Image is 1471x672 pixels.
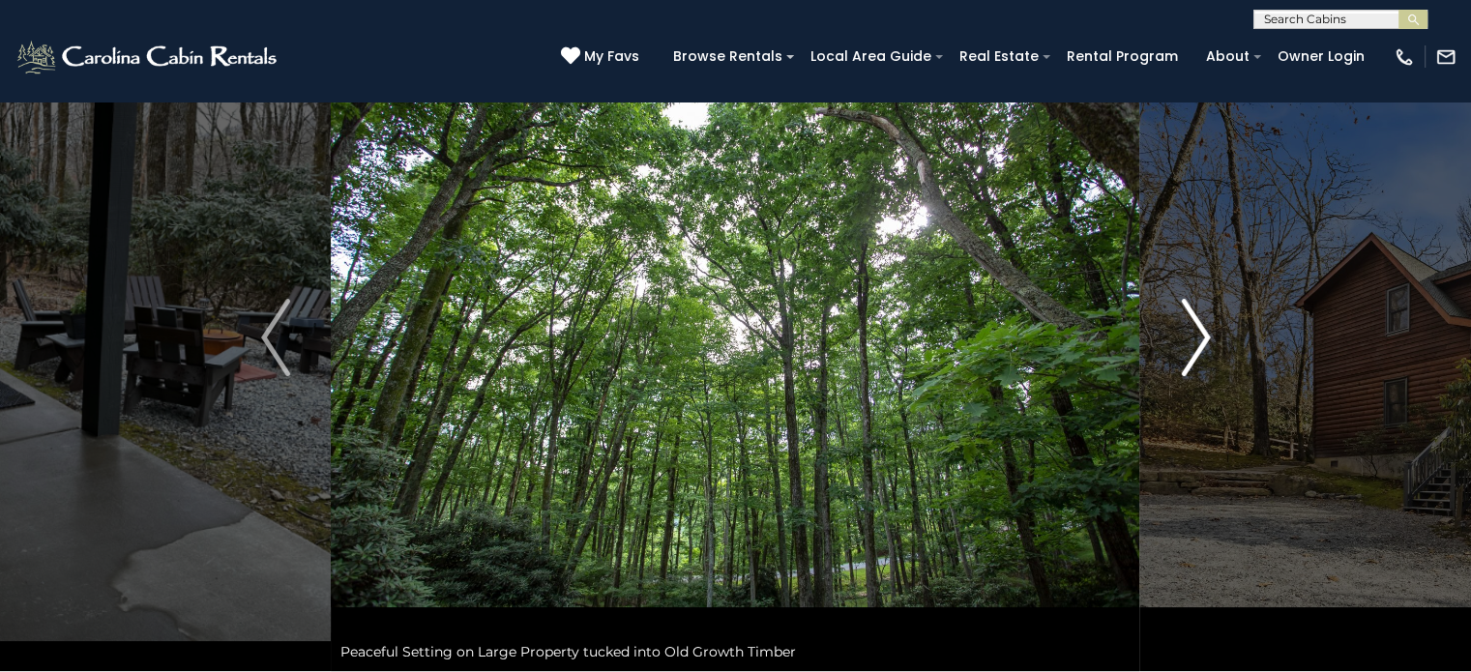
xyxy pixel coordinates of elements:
img: arrow [1181,299,1210,376]
a: Browse Rentals [663,42,792,72]
a: Owner Login [1268,42,1374,72]
img: mail-regular-white.png [1435,46,1456,68]
a: Rental Program [1057,42,1188,72]
a: My Favs [561,46,644,68]
span: My Favs [584,46,639,67]
button: Previous [221,4,332,671]
img: phone-regular-white.png [1394,46,1415,68]
div: Peaceful Setting on Large Property tucked into Old Growth Timber [331,632,1139,671]
a: Local Area Guide [801,42,941,72]
a: Real Estate [950,42,1048,72]
img: arrow [261,299,290,376]
button: Next [1140,4,1251,671]
a: About [1196,42,1259,72]
img: White-1-2.png [15,38,282,76]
